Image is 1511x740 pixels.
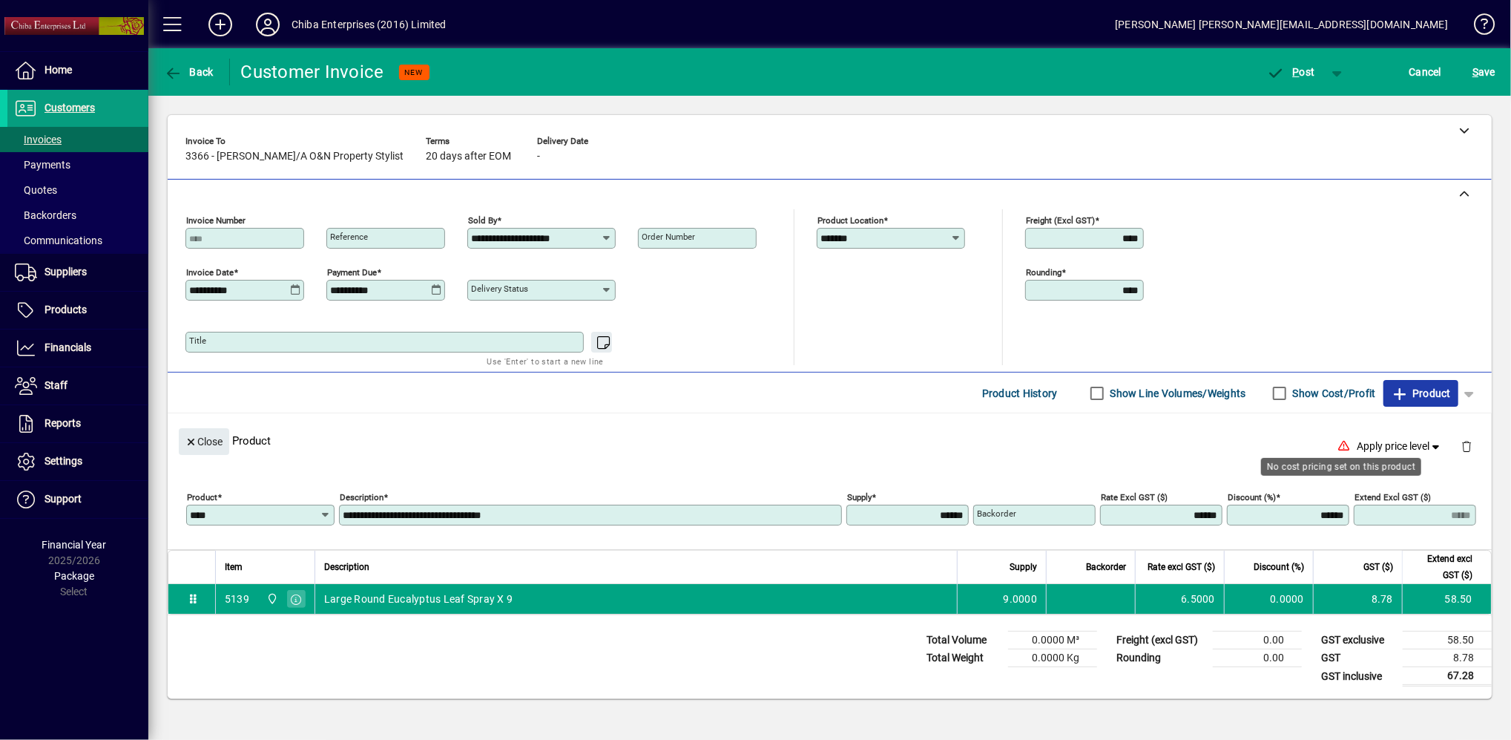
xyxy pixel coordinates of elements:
[919,649,1008,667] td: Total Weight
[7,177,148,203] a: Quotes
[7,481,148,518] a: Support
[919,632,1008,649] td: Total Volume
[45,102,95,114] span: Customers
[977,508,1016,519] mat-label: Backorder
[225,592,249,606] div: 5139
[1314,649,1403,667] td: GST
[1314,632,1403,649] td: GST exclusive
[1354,492,1431,502] mat-label: Extend excl GST ($)
[405,68,424,77] span: NEW
[45,417,81,429] span: Reports
[263,591,280,607] span: Central
[1145,592,1215,606] div: 6.5000
[1254,559,1304,575] span: Discount (%)
[7,52,148,89] a: Home
[185,430,223,454] span: Close
[1357,439,1443,454] span: Apply price level
[15,235,102,246] span: Communications
[1260,59,1323,85] button: Post
[1008,632,1097,649] td: 0.0000 M³
[330,232,368,242] mat-label: Reference
[327,267,377,278] mat-label: Payment due
[168,413,1492,468] div: Product
[175,434,233,448] app-page-header-button: Close
[1115,13,1448,36] div: [PERSON_NAME] [PERSON_NAME][EMAIL_ADDRESS][DOMAIN_NAME]
[179,428,229,455] button: Close
[324,592,513,606] span: Large Round Eucalyptus Leaf Spray X 9
[197,11,244,38] button: Add
[7,367,148,405] a: Staff
[187,492,217,502] mat-label: Product
[1148,559,1215,575] span: Rate excl GST ($)
[7,152,148,177] a: Payments
[324,559,369,575] span: Description
[1109,632,1213,649] td: Freight (excl GST)
[1213,649,1302,667] td: 0.00
[1293,66,1300,78] span: P
[340,492,383,502] mat-label: Description
[7,292,148,329] a: Products
[1086,559,1126,575] span: Backorder
[7,203,148,228] a: Backorders
[42,539,107,551] span: Financial Year
[15,184,57,196] span: Quotes
[7,330,148,367] a: Financials
[817,215,883,226] mat-label: Product location
[1228,492,1276,502] mat-label: Discount (%)
[1267,66,1315,78] span: ost
[1213,632,1302,649] td: 0.00
[471,284,528,294] mat-label: Delivery status
[7,254,148,291] a: Suppliers
[982,382,1058,405] span: Product History
[1391,382,1451,405] span: Product
[186,215,246,226] mat-label: Invoice number
[164,66,214,78] span: Back
[45,266,87,278] span: Suppliers
[1008,649,1097,667] td: 0.0000 Kg
[1363,559,1393,575] span: GST ($)
[1026,267,1061,278] mat-label: Rounding
[1010,559,1037,575] span: Supply
[1449,428,1484,464] button: Delete
[7,443,148,480] a: Settings
[241,60,384,84] div: Customer Invoice
[847,492,872,502] mat-label: Supply
[7,405,148,442] a: Reports
[1107,386,1246,401] label: Show Line Volumes/Weights
[1449,439,1484,453] app-page-header-button: Delete
[1101,492,1168,502] mat-label: Rate excl GST ($)
[7,127,148,152] a: Invoices
[244,11,292,38] button: Profile
[1004,592,1038,606] span: 9.0000
[1403,649,1492,667] td: 8.78
[537,151,540,163] span: -
[1352,433,1449,460] button: Apply price level
[45,379,68,391] span: Staff
[225,559,243,575] span: Item
[292,13,447,36] div: Chiba Enterprises (2016) Limited
[7,228,148,253] a: Communications
[976,380,1064,407] button: Product History
[1406,59,1446,85] button: Cancel
[1383,380,1458,407] button: Product
[15,134,62,145] span: Invoices
[45,341,91,353] span: Financials
[468,215,497,226] mat-label: Sold by
[1224,584,1313,614] td: 0.0000
[148,59,230,85] app-page-header-button: Back
[1403,667,1492,686] td: 67.28
[1409,60,1442,84] span: Cancel
[189,335,206,346] mat-label: Title
[1290,386,1376,401] label: Show Cost/Profit
[54,570,94,582] span: Package
[186,267,234,278] mat-label: Invoice date
[1314,667,1403,686] td: GST inclusive
[45,304,87,315] span: Products
[45,64,72,76] span: Home
[487,353,604,370] mat-hint: Use 'Enter' to start a new line
[642,232,695,242] mat-label: Order number
[1109,649,1213,667] td: Rounding
[1472,60,1495,84] span: ave
[1261,458,1421,476] div: No cost pricing set on this product
[1469,59,1499,85] button: Save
